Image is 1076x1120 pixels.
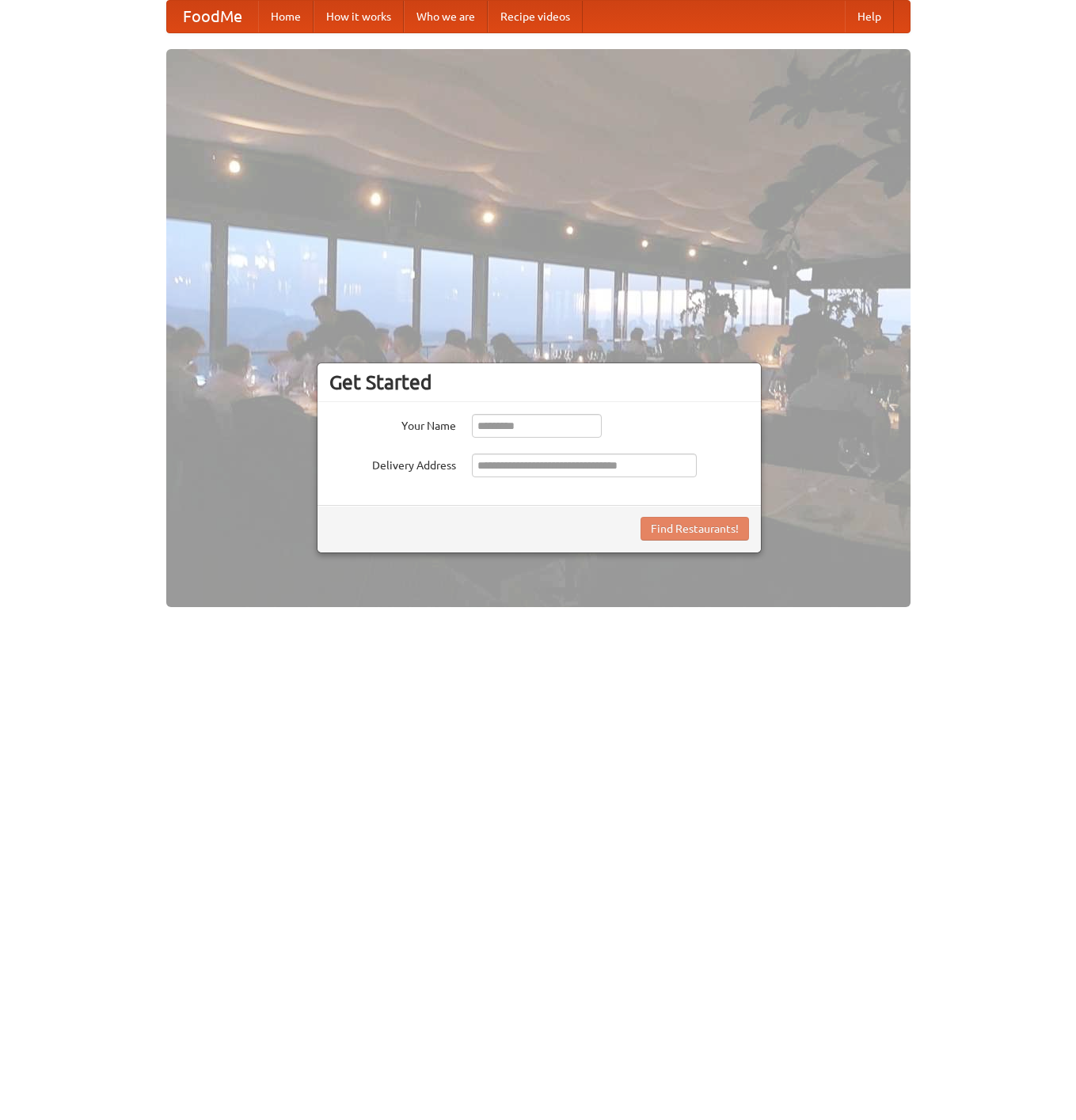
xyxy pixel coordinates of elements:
[329,370,749,394] h3: Get Started
[329,454,456,473] label: Delivery Address
[167,1,258,32] a: FoodMe
[329,414,456,434] label: Your Name
[641,517,749,541] button: Find Restaurants!
[845,1,894,32] a: Help
[404,1,488,32] a: Who we are
[258,1,314,32] a: Home
[314,1,404,32] a: How it works
[488,1,583,32] a: Recipe videos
